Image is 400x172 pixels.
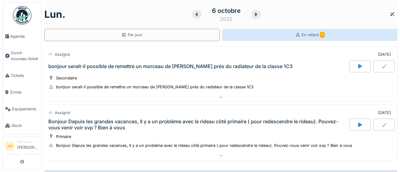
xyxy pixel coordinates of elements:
[12,106,39,112] span: Équipements
[10,33,39,39] span: Agenda
[48,119,348,130] div: Bonjour Depuis les grandes vacances, Il y a un problème avec le rideau côté primaire ( pour redes...
[3,117,42,134] a: Stock
[13,6,31,25] img: Badge_color-CXgf-gQk.svg
[56,134,71,140] div: Primaire
[17,140,39,144] div: Technicien
[220,15,233,23] div: 2025
[55,52,70,57] div: Assigné
[55,110,70,116] div: Assigné
[3,84,42,101] a: Zones
[122,32,142,38] div: Par jour
[3,67,42,84] a: Tickets
[56,84,254,90] div: bonjour serait-il possible de remettre un morceau de [PERSON_NAME] prés du radiateur de la classe...
[378,52,391,57] div: [DATE]
[378,110,391,116] div: [DATE]
[302,32,325,37] span: En retard
[11,73,39,78] span: Tickets
[320,32,325,38] span: 7
[11,123,39,128] span: Stock
[44,9,66,20] h1: lun.
[17,140,39,153] li: [PERSON_NAME]
[56,143,352,148] div: Bonjour Depuis les grandes vacances, Il y a un problème avec le rideau côté primaire ( pour redes...
[212,6,241,15] div: 6 octobre
[56,75,77,81] div: Secondaire
[3,28,42,45] a: Agenda
[5,142,14,151] li: JM
[11,50,39,62] span: Ouvrir nouveau ticket
[5,140,39,154] a: JM Technicien[PERSON_NAME]
[48,63,293,69] div: bonjour serait-il possible de remettre un morceau de [PERSON_NAME] prés du radiateur de la classe...
[3,101,42,117] a: Équipements
[10,89,39,95] span: Zones
[3,45,42,67] a: Ouvrir nouveau ticket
